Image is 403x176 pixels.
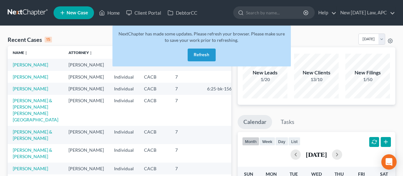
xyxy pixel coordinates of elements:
td: 7 [170,163,202,174]
td: Individual [109,83,139,95]
div: Recent Cases [8,36,52,43]
a: Help [315,7,336,19]
button: list [288,137,300,146]
div: 1/20 [243,76,287,83]
button: week [259,137,275,146]
td: [PERSON_NAME] [63,59,109,71]
a: Nameunfold_more [13,50,28,55]
span: New Case [67,11,88,15]
td: Individual [109,163,139,174]
a: Home [96,7,123,19]
a: [PERSON_NAME] [13,62,48,67]
div: 13/10 [294,76,339,83]
a: Attorneyunfold_more [68,50,93,55]
button: Refresh [188,49,216,61]
td: 7 [170,83,202,95]
div: New Leads [243,69,287,76]
a: Tasks [275,115,300,129]
a: [PERSON_NAME] [13,166,48,171]
td: CACB [139,163,170,174]
td: Individual [109,126,139,144]
a: [PERSON_NAME] & [PERSON_NAME] [13,147,52,159]
a: [PERSON_NAME] [13,86,48,91]
td: 7 [170,95,202,126]
a: [PERSON_NAME] & [PERSON_NAME] [PERSON_NAME][GEOGRAPHIC_DATA] [13,98,58,122]
div: Open Intercom Messenger [381,154,397,170]
td: [PERSON_NAME] [63,83,109,95]
td: 7 [170,71,202,83]
div: 1/50 [345,76,390,83]
td: 6:25-bk-15608 [202,83,252,95]
button: day [275,137,288,146]
td: Individual [109,71,139,83]
input: Search by name... [246,7,304,19]
div: New Filings [345,69,390,76]
td: Individual [109,59,139,71]
td: CACB [139,83,170,95]
a: Client Portal [123,7,164,19]
td: 7 [170,126,202,144]
i: unfold_more [24,51,28,55]
div: 15 [45,37,52,42]
td: [PERSON_NAME] [63,126,109,144]
h2: [DATE] [306,151,327,158]
button: month [242,137,259,146]
span: NextChapter has made some updates. Please refresh your browser. Please make sure to save your wor... [119,31,285,43]
td: 7 [170,144,202,162]
a: DebtorCC [164,7,200,19]
td: [PERSON_NAME] [63,144,109,162]
i: unfold_more [89,51,93,55]
td: CACB [139,95,170,126]
td: [PERSON_NAME] [63,163,109,174]
td: Individual [109,144,139,162]
td: [PERSON_NAME] [63,95,109,126]
td: CACB [139,71,170,83]
td: CACB [139,126,170,144]
td: [PERSON_NAME] [63,71,109,83]
a: [PERSON_NAME] & [PERSON_NAME] [13,129,52,141]
td: CACB [139,144,170,162]
td: Individual [109,95,139,126]
a: [PERSON_NAME] [13,74,48,80]
a: Calendar [238,115,272,129]
div: New Clients [294,69,339,76]
a: New [DATE] Law, APC [337,7,395,19]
